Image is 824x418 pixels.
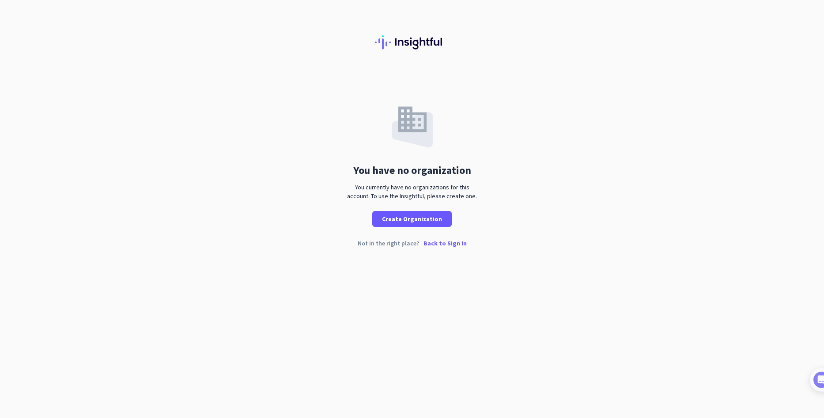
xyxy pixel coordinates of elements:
div: You currently have no organizations for this account. To use the Insightful, please create one. [344,183,480,200]
span: Create Organization [382,215,442,223]
div: You have no organization [353,165,471,176]
button: Create Organization [372,211,452,227]
img: Insightful [375,35,449,49]
p: Back to Sign In [423,240,467,246]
